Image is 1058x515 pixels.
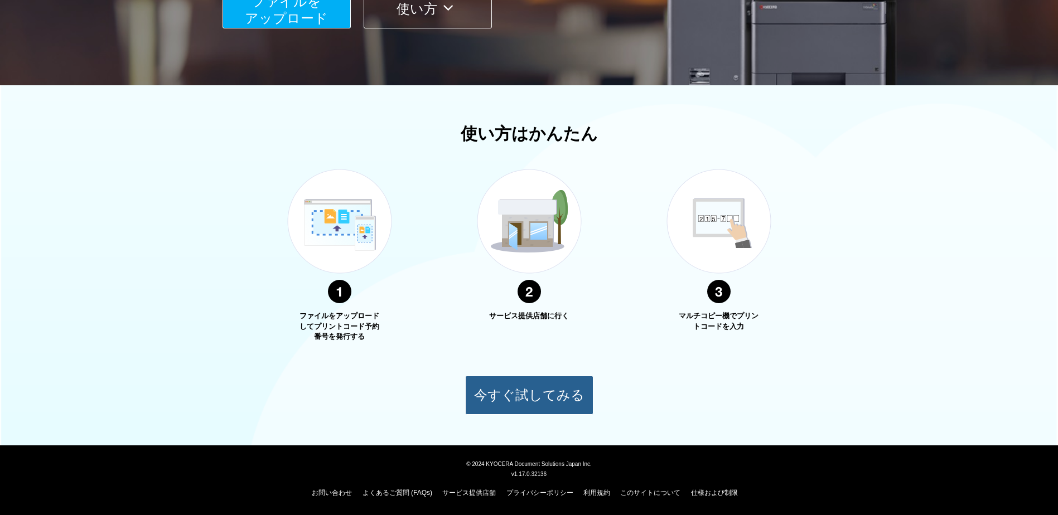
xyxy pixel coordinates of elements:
a: 仕様および制限 [691,489,738,497]
a: このサイトについて [620,489,680,497]
span: v1.17.0.32136 [511,470,547,477]
a: よくあるご質問 (FAQs) [363,489,432,497]
p: ファイルをアップロードしてプリントコード予約番号を発行する [298,311,381,342]
span: © 2024 KYOCERA Document Solutions Japan Inc. [466,460,592,467]
button: 今すぐ試してみる [465,376,593,415]
a: サービス提供店舗 [442,489,496,497]
p: マルチコピー機でプリントコードを入力 [677,311,761,332]
p: サービス提供店舗に行く [487,311,571,322]
a: お問い合わせ [312,489,352,497]
a: プライバシーポリシー [506,489,573,497]
a: 利用規約 [583,489,610,497]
